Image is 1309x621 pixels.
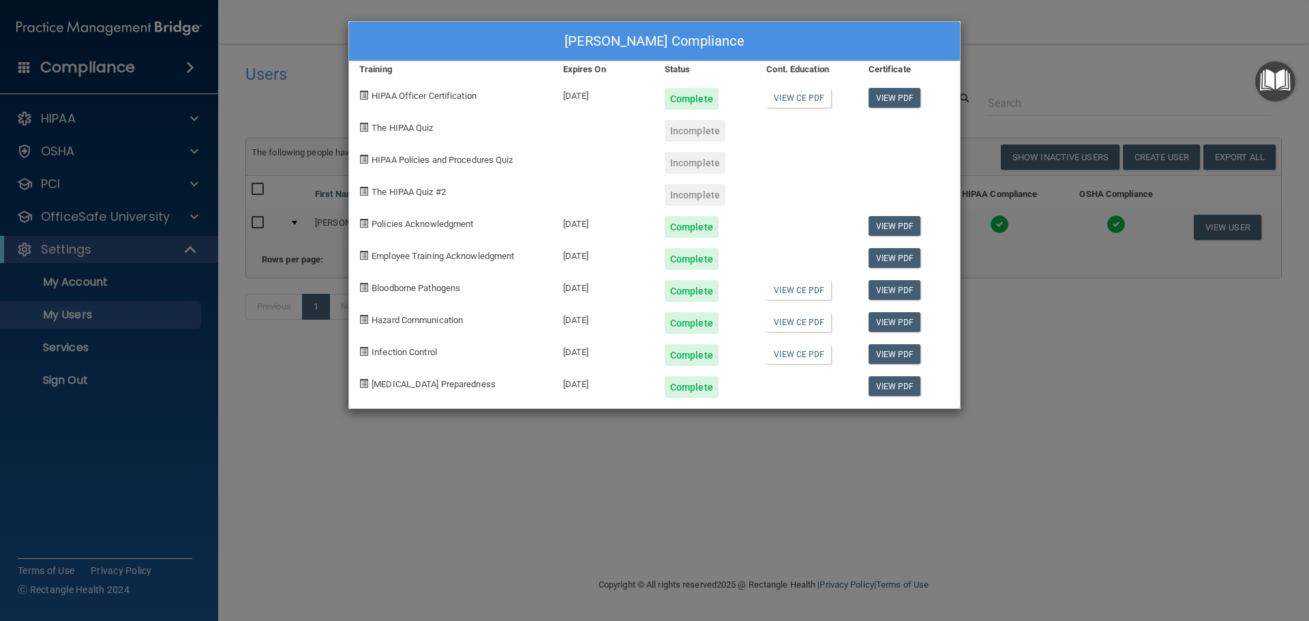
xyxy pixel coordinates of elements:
[553,206,654,238] div: [DATE]
[553,270,654,302] div: [DATE]
[372,155,513,165] span: HIPAA Policies and Procedures Quiz
[349,22,960,61] div: [PERSON_NAME] Compliance
[372,347,437,357] span: Infection Control
[766,280,831,300] a: View CE PDF
[553,334,654,366] div: [DATE]
[372,187,446,197] span: The HIPAA Quiz #2
[858,61,960,78] div: Certificate
[372,379,496,389] span: [MEDICAL_DATA] Preparedness
[869,248,921,268] a: View PDF
[654,61,756,78] div: Status
[372,283,460,293] span: Bloodborne Pathogens
[349,61,553,78] div: Training
[665,152,725,174] div: Incomplete
[665,248,719,270] div: Complete
[553,302,654,334] div: [DATE]
[1255,61,1295,102] button: Open Resource Center
[869,376,921,396] a: View PDF
[869,344,921,364] a: View PDF
[766,344,831,364] a: View CE PDF
[553,238,654,270] div: [DATE]
[665,88,719,110] div: Complete
[665,312,719,334] div: Complete
[869,312,921,332] a: View PDF
[766,312,831,332] a: View CE PDF
[756,61,858,78] div: Cont. Education
[553,61,654,78] div: Expires On
[372,251,514,261] span: Employee Training Acknowledgment
[553,366,654,398] div: [DATE]
[553,78,654,110] div: [DATE]
[869,216,921,236] a: View PDF
[372,123,433,133] span: The HIPAA Quiz
[665,344,719,366] div: Complete
[372,91,477,101] span: HIPAA Officer Certification
[665,120,725,142] div: Incomplete
[372,219,473,229] span: Policies Acknowledgment
[665,280,719,302] div: Complete
[665,376,719,398] div: Complete
[869,280,921,300] a: View PDF
[372,315,463,325] span: Hazard Communication
[766,88,831,108] a: View CE PDF
[665,184,725,206] div: Incomplete
[665,216,719,238] div: Complete
[869,88,921,108] a: View PDF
